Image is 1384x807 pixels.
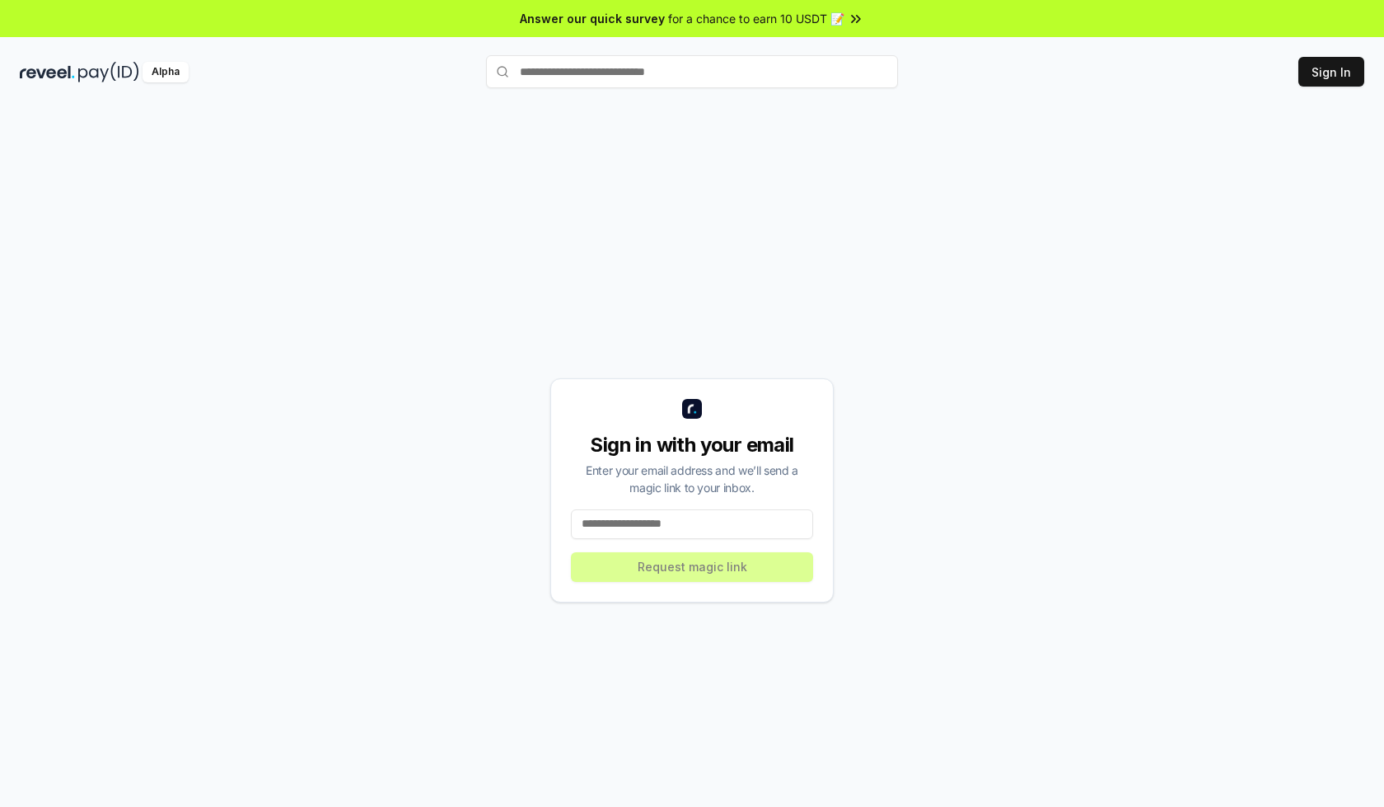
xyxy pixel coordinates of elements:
[571,432,813,458] div: Sign in with your email
[668,10,844,27] span: for a chance to earn 10 USDT 📝
[1298,57,1364,87] button: Sign In
[78,62,139,82] img: pay_id
[571,462,813,496] div: Enter your email address and we’ll send a magic link to your inbox.
[20,62,75,82] img: reveel_dark
[143,62,189,82] div: Alpha
[520,10,665,27] span: Answer our quick survey
[682,399,702,419] img: logo_small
